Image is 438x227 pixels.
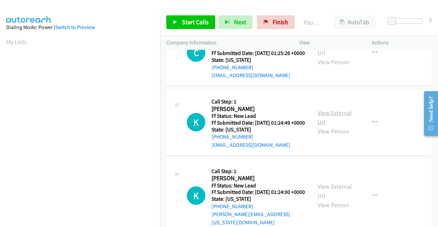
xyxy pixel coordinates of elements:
[55,24,95,30] a: Switch to Preview
[318,183,352,200] a: View External Url
[299,39,359,47] p: View
[304,18,321,27] p: Paused
[318,127,349,135] a: View Person
[318,40,352,57] a: View External Url
[211,196,305,202] h5: State: [US_STATE]
[211,126,305,133] h5: State: [US_STATE]
[166,15,215,29] a: Start Calls
[187,186,205,205] div: The call is yet to be attempted
[211,105,303,113] h2: [PERSON_NAME]
[333,15,376,29] button: AutoTab
[211,113,305,119] h5: Ff Status: New Lead
[211,174,303,182] h2: [PERSON_NAME]
[211,119,305,126] h5: Ff Submitted Date: [DATE] 01:24:49 +0000
[211,64,253,71] a: [PHONE_NUMBER]
[211,203,253,210] a: [PHONE_NUMBER]
[273,18,288,26] span: Finish
[187,113,205,131] h1: K
[257,15,295,29] a: Finish
[418,86,438,141] iframe: Resource Center
[211,142,290,148] a: [EMAIL_ADDRESS][DOMAIN_NAME]
[187,113,205,131] div: The call is yet to be attempted
[211,189,305,196] h5: Ff Submitted Date: [DATE] 01:24:00 +0000
[211,98,305,105] h5: Call Step: 1
[187,186,205,205] h1: K
[182,18,209,26] span: Start Calls
[429,15,432,25] div: 0
[211,133,253,140] a: [PHONE_NUMBER]
[211,211,290,226] a: [PERSON_NAME][EMAIL_ADDRESS][US_STATE][DOMAIN_NAME]
[211,72,290,79] a: [EMAIL_ADDRESS][DOMAIN_NAME]
[372,39,432,47] p: Actions
[318,109,352,126] a: View External Url
[187,43,205,62] h1: C
[211,57,305,63] h5: State: [US_STATE]
[234,18,246,26] span: Next
[391,18,423,24] div: Delay between calls (in seconds)
[211,168,305,175] h5: Call Step: 1
[6,23,154,31] div: Dialing Mode: Power |
[218,15,253,29] button: Next
[318,58,349,66] a: View Person
[6,38,27,46] a: My Lists
[187,43,205,62] div: The call is yet to be attempted
[318,201,349,209] a: View Person
[166,39,287,47] p: Company Information
[211,50,305,57] h5: Ff Submitted Date: [DATE] 01:25:26 +0000
[211,182,305,189] h5: Ff Status: New Lead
